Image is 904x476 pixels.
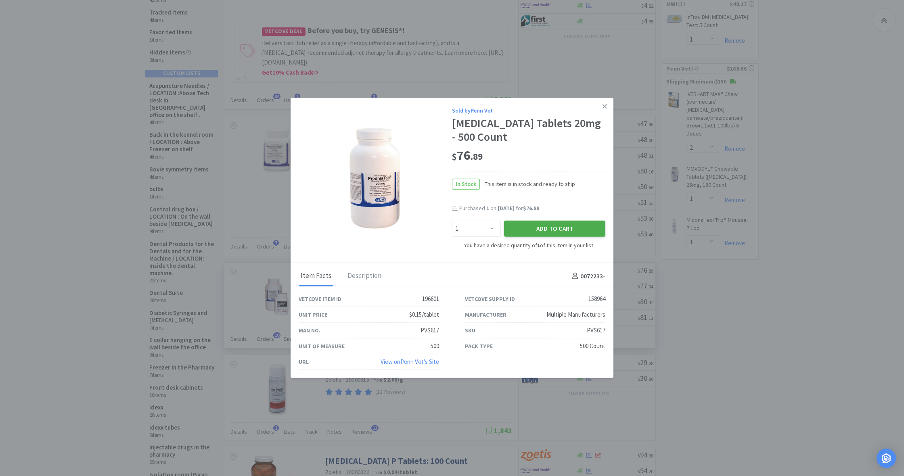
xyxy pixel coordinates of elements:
[569,271,605,282] h4: 0072233 -
[452,147,483,163] span: 76
[546,310,605,319] div: Multiple Manufacturers
[299,357,309,366] div: URL
[523,205,539,212] span: $76.89
[409,310,439,319] div: $0.15/tablet
[498,205,515,212] span: [DATE]
[877,449,896,468] div: Open Intercom Messenger
[480,180,575,188] span: This item is in stock and ready to ship
[452,241,605,250] div: You have a desired quantity of of this item in your list
[299,266,333,286] div: Item Facts
[465,326,475,335] div: SKU
[537,242,540,249] strong: 1
[452,106,605,115] div: Sold by Penn Vet
[465,294,515,303] div: Vetcove Supply ID
[299,326,320,335] div: Man No.
[504,221,605,237] button: Add to Cart
[486,205,489,212] span: 1
[323,125,428,230] img: 8d752154d47e4b8f8a4e4c5b80f4c594_158964.png
[422,294,439,304] div: 196601
[465,310,506,319] div: Manufacturer
[588,294,605,304] div: 158964
[452,179,479,189] span: In Stock
[299,310,327,319] div: Unit Price
[421,326,439,335] div: PVS617
[452,117,605,144] div: [MEDICAL_DATA] Tablets 20mg - 500 Count
[587,326,605,335] div: PVS617
[345,266,383,286] div: Description
[465,342,493,351] div: Pack Type
[459,205,605,213] div: Purchased on for
[381,358,439,365] a: View onPenn Vet's Site
[471,150,483,162] span: . 89
[299,342,345,351] div: Unit of Measure
[580,341,605,351] div: 500 Count
[452,150,457,162] span: $
[431,341,439,351] div: 500
[299,294,341,303] div: Vetcove Item ID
